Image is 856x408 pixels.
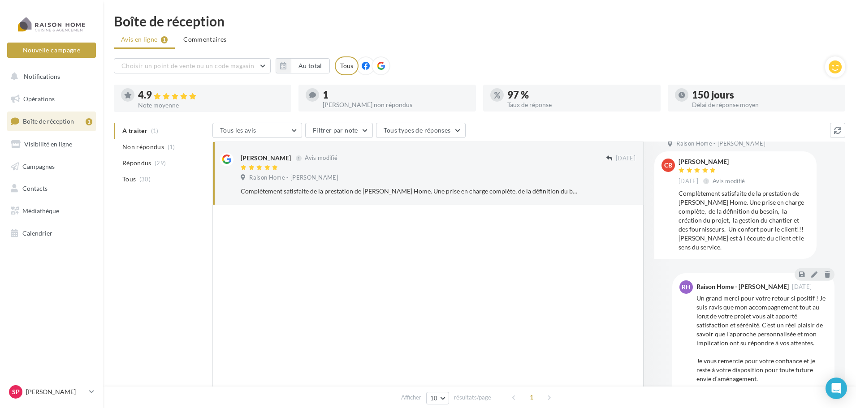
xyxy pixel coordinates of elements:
span: Commentaires [183,35,226,44]
span: (30) [139,176,151,183]
a: Opérations [5,90,98,108]
span: [DATE] [679,177,698,185]
span: RH [682,283,691,292]
div: 1 [86,118,92,125]
div: Raison Home - [PERSON_NAME] [696,283,789,290]
div: [PERSON_NAME] [241,154,291,163]
button: Notifications [5,67,94,86]
div: Délai de réponse moyen [692,102,838,108]
span: Tous [122,175,136,184]
span: CB [664,161,672,170]
a: Boîte de réception1 [5,112,98,131]
button: Au total [276,58,330,73]
button: Tous types de réponses [376,123,466,138]
button: Au total [291,58,330,73]
span: (29) [155,159,166,167]
a: Visibilité en ligne [5,135,98,154]
a: Contacts [5,179,98,198]
span: Opérations [23,95,55,103]
span: Notifications [24,73,60,80]
span: (1) [168,143,175,150]
span: Tous types de réponses [384,126,451,134]
span: Raison Home - [PERSON_NAME] [249,174,338,182]
span: Choisir un point de vente ou un code magasin [121,62,254,69]
div: 4.9 [138,90,284,100]
span: Tous les avis [220,126,256,134]
div: 150 jours [692,90,838,100]
div: [PERSON_NAME] non répondus [323,102,469,108]
a: Médiathèque [5,202,98,220]
span: 10 [430,395,438,402]
span: résultats/page [454,393,491,402]
span: 1 [524,390,539,404]
span: Raison Home - [PERSON_NAME] [676,140,765,148]
button: Tous les avis [212,123,302,138]
div: Note moyenne [138,102,284,108]
div: Boîte de réception [114,14,845,28]
button: Choisir un point de vente ou un code magasin [114,58,271,73]
div: Taux de réponse [507,102,653,108]
span: [DATE] [792,284,812,290]
span: Avis modifié [713,177,745,185]
span: Calendrier [22,229,52,237]
span: Afficher [401,393,421,402]
div: Tous [335,56,359,75]
button: 10 [426,392,449,404]
span: Sp [12,387,20,396]
div: 97 % [507,90,653,100]
span: Visibilité en ligne [24,140,72,148]
p: [PERSON_NAME] [26,387,86,396]
div: Open Intercom Messenger [826,378,847,399]
div: [PERSON_NAME] [679,159,747,165]
span: Répondus [122,159,151,167]
span: Avis modifié [305,155,337,162]
span: [DATE] [616,155,636,163]
div: 1 [323,90,469,100]
button: Nouvelle campagne [7,43,96,58]
a: Campagnes [5,157,98,176]
button: Filtrer par note [305,123,373,138]
span: Boîte de réception [23,117,74,125]
span: Campagnes [22,162,55,170]
span: Médiathèque [22,207,59,215]
a: Calendrier [5,224,98,243]
span: Non répondus [122,142,164,151]
div: Complètement satisfaite de la prestation de [PERSON_NAME] Home. Une prise en charge complète, de ... [679,189,809,252]
div: Complètement satisfaite de la prestation de [PERSON_NAME] Home. Une prise en charge complète, de ... [241,187,577,196]
span: Contacts [22,185,48,192]
a: Sp [PERSON_NAME] [7,383,96,400]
